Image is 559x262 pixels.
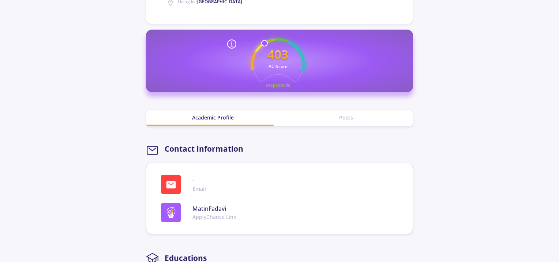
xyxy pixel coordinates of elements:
[192,213,236,221] span: ApplyChance Link
[268,63,287,69] text: AC-Score
[267,46,288,62] text: 403
[279,114,413,121] div: Posts
[146,114,279,121] div: Academic Profile
[165,144,243,153] h2: Contact Information
[166,207,176,218] img: logo
[192,176,206,185] span: -
[192,185,206,193] span: Email
[265,82,290,88] text: Respectable
[192,204,236,213] span: MatinFadavi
